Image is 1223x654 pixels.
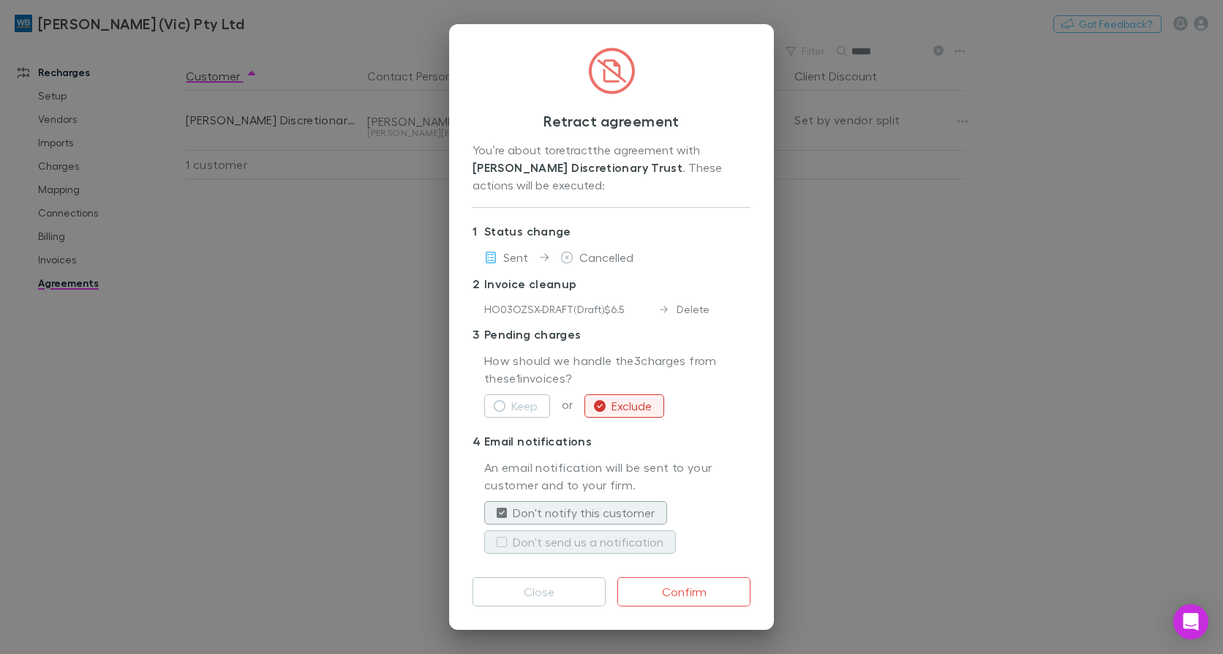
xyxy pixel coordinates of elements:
[617,577,750,606] button: Confirm
[473,432,484,450] div: 4
[484,394,550,418] button: Keep
[473,160,682,175] strong: [PERSON_NAME] Discretionary Trust
[473,275,484,293] div: 2
[473,141,750,195] div: You’re about to retract the agreement with . These actions will be executed:
[473,429,750,453] p: Email notifications
[588,48,635,94] img: CircledFileSlash.svg
[550,397,584,411] span: or
[473,272,750,296] p: Invoice cleanup
[473,577,606,606] button: Close
[473,112,750,129] h3: Retract agreement
[473,219,750,243] p: Status change
[484,301,660,317] div: HO03OZSX-DRAFT ( Draft ) $6.5
[513,504,655,522] label: Don't notify this customer
[473,222,484,240] div: 1
[484,501,667,525] button: Don't notify this customer
[503,250,528,264] span: Sent
[484,530,676,554] button: Don't send us a notification
[660,301,710,317] div: Delete
[473,323,750,346] p: Pending charges
[484,352,750,388] p: How should we handle the 3 charges from these 1 invoices?
[584,394,664,418] button: Exclude
[579,250,633,264] span: Cancelled
[484,459,750,495] p: An email notification will be sent to your customer and to your firm.
[513,533,663,551] label: Don't send us a notification
[473,326,484,343] div: 3
[1173,604,1208,639] div: Open Intercom Messenger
